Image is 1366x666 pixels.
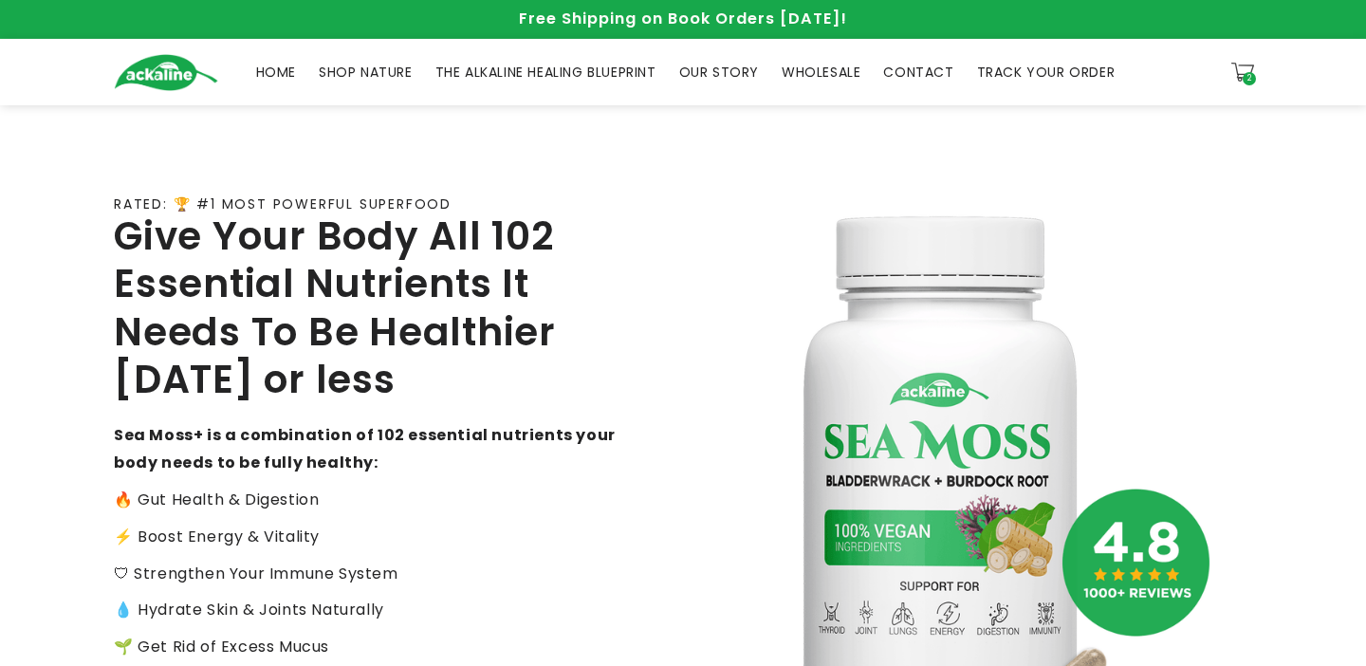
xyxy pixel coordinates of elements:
[782,64,860,81] span: WHOLESALE
[977,64,1116,81] span: TRACK YOUR ORDER
[114,213,617,404] h2: Give Your Body All 102 Essential Nutrients It Needs To Be Healthier [DATE] or less
[114,424,616,473] strong: Sea Moss+ is a combination of 102 essential nutrients your body needs to be fully healthy:
[114,597,617,624] p: 💧 Hydrate Skin & Joints Naturally
[319,64,413,81] span: SHOP NATURE
[668,52,770,92] a: OUR STORY
[966,52,1127,92] a: TRACK YOUR ORDER
[883,64,953,81] span: CONTACT
[114,54,218,91] img: Ackaline
[307,52,424,92] a: SHOP NATURE
[435,64,656,81] span: THE ALKALINE HEALING BLUEPRINT
[872,52,965,92] a: CONTACT
[245,52,307,92] a: HOME
[770,52,872,92] a: WHOLESALE
[519,8,847,29] span: Free Shipping on Book Orders [DATE]!
[256,64,296,81] span: HOME
[114,561,617,588] p: 🛡 Strengthen Your Immune System
[114,196,452,213] p: RATED: 🏆 #1 MOST POWERFUL SUPERFOOD
[114,524,617,551] p: ⚡️ Boost Energy & Vitality
[424,52,668,92] a: THE ALKALINE HEALING BLUEPRINT
[679,64,759,81] span: OUR STORY
[1247,72,1252,85] span: 2
[114,634,617,661] p: 🌱 Get Rid of Excess Mucus
[114,487,617,514] p: 🔥 Gut Health & Digestion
